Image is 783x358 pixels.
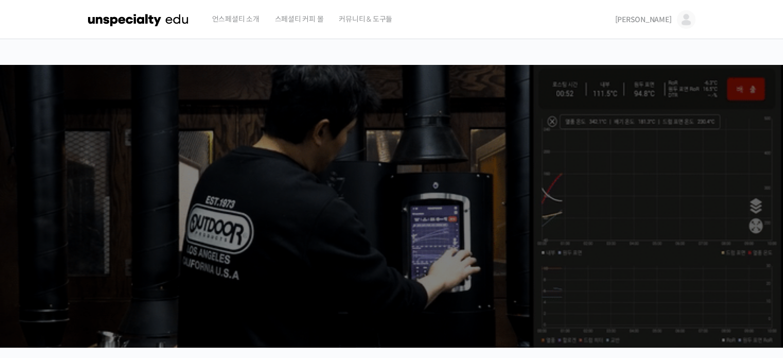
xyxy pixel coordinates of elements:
[10,214,773,229] p: 시간과 장소에 구애받지 않고, 검증된 커리큘럼으로
[615,15,672,24] span: [PERSON_NAME]
[10,158,773,210] p: [PERSON_NAME]을 다하는 당신을 위해, 최고와 함께 만든 커피 클래스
